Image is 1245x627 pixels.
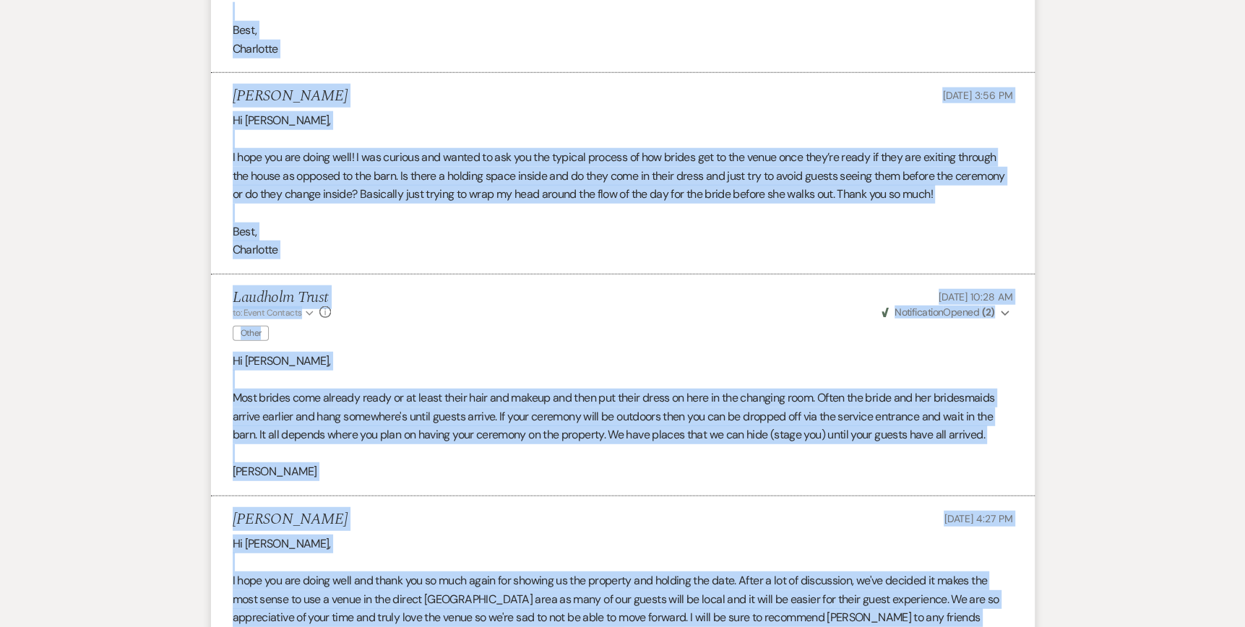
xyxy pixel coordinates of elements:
h5: [PERSON_NAME] [233,87,348,105]
span: [DATE] 4:27 PM [944,512,1012,525]
p: Hi [PERSON_NAME], [233,535,1013,553]
p: Hi [PERSON_NAME], [233,111,1013,130]
p: Charlotte [233,40,1013,59]
h5: Laudholm Trust [233,289,331,307]
strong: ( 2 ) [981,306,994,319]
p: Best, [233,222,1013,241]
p: Charlotte [233,241,1013,259]
span: [DATE] 3:56 PM [942,89,1012,102]
button: NotificationOpened (2) [879,305,1013,320]
span: Notification [895,306,943,319]
button: to: Event Contacts [233,306,316,319]
p: Best, [233,21,1013,40]
h5: [PERSON_NAME] [233,511,348,529]
span: Opened [882,306,995,319]
p: Most brides come already ready or at least their hair and makeup and then put their dress on here... [233,389,1013,444]
span: Other [233,326,270,341]
p: I hope you are doing well! I was curious and wanted to ask you the typical process of how brides ... [233,148,1013,204]
span: [DATE] 10:28 AM [939,290,1013,303]
p: Hi [PERSON_NAME], [233,352,1013,371]
span: to: Event Contacts [233,307,302,319]
p: [PERSON_NAME] [233,462,1013,481]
